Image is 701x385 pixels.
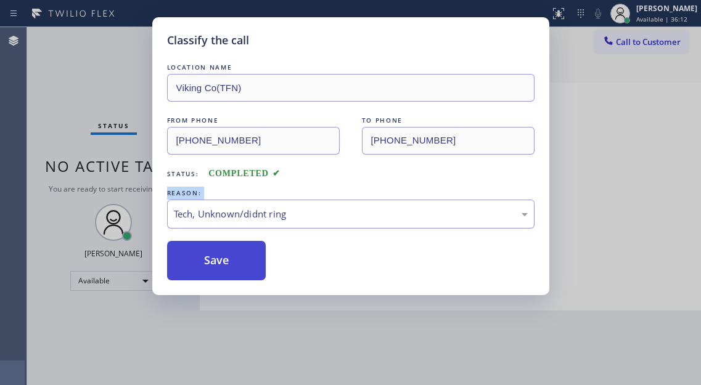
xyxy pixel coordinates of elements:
h5: Classify the call [167,32,249,49]
div: TO PHONE [362,114,535,127]
div: LOCATION NAME [167,61,535,74]
div: REASON: [167,187,535,200]
div: Tech, Unknown/didnt ring [174,207,528,221]
span: COMPLETED [208,169,280,178]
div: FROM PHONE [167,114,340,127]
span: Status: [167,169,199,178]
input: To phone [362,127,535,155]
button: Save [167,241,266,280]
input: From phone [167,127,340,155]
